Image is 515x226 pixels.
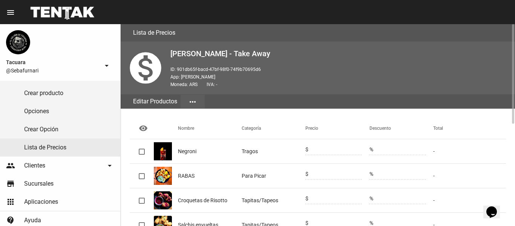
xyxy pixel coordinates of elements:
mat-icon: menu [6,8,15,17]
img: 3720703d-47e2-40e9-8847-c6ece53b8b00.jpeg [154,167,172,185]
span: Croquetas de Risotto [178,197,227,204]
mat-cell: Tapitas/Tapeos [242,188,305,212]
button: Elegir sección [181,95,205,108]
mat-icon: more_horiz [188,97,197,106]
mat-icon: apps [6,197,15,206]
img: 8c848179-6b83-4dc0-af77-29ca695cbd8e.jpeg [154,142,172,160]
span: % [369,146,373,152]
span: IVA: - [207,82,217,87]
mat-icon: arrow_drop_down [105,161,114,170]
mat-header-cell: Categoría [242,118,305,139]
span: Tacuara [6,58,99,67]
mat-header-cell: Descuento [369,118,433,139]
mat-icon: arrow_drop_down [102,61,111,70]
mat-cell: Para Picar [242,164,305,188]
mat-cell: - [433,188,506,212]
mat-icon: monetization_on [127,49,164,87]
mat-icon: people [6,161,15,170]
span: @Sebafurnari [6,67,99,74]
mat-header-cell: Nombre [178,118,242,139]
span: Ayuda [24,217,41,224]
span: $ [305,171,308,177]
span: Negroni [178,148,196,155]
mat-cell: - [433,139,506,163]
mat-icon: store [6,179,15,188]
span: % [369,195,373,201]
span: Sucursales [24,180,54,188]
mat-icon: visibility [139,124,148,133]
mat-cell: Tragos [242,139,305,163]
span: $ [305,146,308,152]
span: Clientes [24,162,45,169]
img: 0ba25f40-994f-44c9-9804-907548b4f6e7.png [6,30,30,54]
mat-header-cell: Precio [305,118,369,139]
p: ID: 901db65f-bacd-47bf-98f0-74f9b70695d6 [170,66,509,73]
span: % [369,171,373,177]
mat-icon: contact_support [6,216,15,225]
mat-cell: - [433,164,506,188]
mat-header-cell: Total [433,118,506,139]
span: $ [305,195,308,201]
div: Editar Productos [130,94,181,109]
img: e80c96d6-0412-4236-89d9-d4026357bc52.jpeg [154,191,172,209]
span: % [369,220,373,226]
h3: Lista de Precios [133,28,175,38]
span: $ [305,220,308,226]
p: Moneda: ARS [170,81,509,88]
h2: [PERSON_NAME] - Take Away [170,48,509,60]
span: RABAS [178,172,195,180]
p: App: [PERSON_NAME] [170,73,509,81]
iframe: chat widget [483,196,507,218]
span: Aplicaciones [24,198,58,206]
